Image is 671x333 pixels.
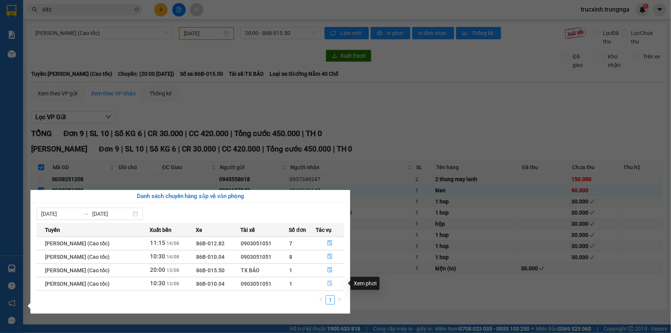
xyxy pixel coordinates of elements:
li: 1 [326,295,335,305]
span: 86B-012.82 [196,240,225,246]
input: Đến ngày [92,210,131,218]
span: [PERSON_NAME] (Cao tốc) [45,267,110,273]
span: 13/08 [167,281,179,286]
span: 1 [289,267,292,273]
div: 0903051051 [241,253,288,261]
span: 86B-010.04 [196,281,225,287]
div: Xem phơi [351,277,380,290]
button: file-done [316,278,344,290]
div: TX BẢO [241,266,288,275]
span: [PERSON_NAME] (Cao tốc) [45,240,110,246]
button: right [335,295,344,305]
span: swap-right [83,211,89,217]
span: 11:15 [150,240,165,246]
li: Next Page [335,295,344,305]
span: [PERSON_NAME] (Cao tốc) [45,254,110,260]
span: Tác vụ [316,226,331,234]
span: 10:30 [150,280,165,287]
span: file-done [327,254,333,260]
span: 8 [289,254,292,260]
span: 20:00 [150,266,165,273]
span: right [337,297,342,302]
span: 1 [289,281,292,287]
button: left [316,295,326,305]
button: file-done [316,237,344,250]
span: 86B-015.50 [196,267,225,273]
span: Số đơn [289,226,306,234]
span: Xuất bến [150,226,171,234]
a: 1 [326,296,335,304]
span: 86B-010.04 [196,254,225,260]
span: [PERSON_NAME] (Cao tốc) [45,281,110,287]
div: 0903051051 [241,239,288,248]
span: 10:30 [150,253,165,260]
span: Tuyến [45,226,60,234]
span: Tài xế [240,226,255,234]
span: Xe [196,226,202,234]
span: file-done [327,281,333,287]
span: 14/08 [167,241,179,246]
span: to [83,211,89,217]
button: file-done [316,264,344,276]
span: file-done [327,267,333,273]
span: 13/08 [167,268,179,273]
div: Danh sách chuyến hàng sắp về văn phòng [37,192,344,201]
span: 14/08 [167,254,179,260]
span: file-done [327,240,333,246]
li: Previous Page [316,295,326,305]
span: left [319,297,323,302]
div: 0903051051 [241,280,288,288]
span: 7 [289,240,292,246]
button: file-done [316,251,344,263]
input: Từ ngày [41,210,80,218]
